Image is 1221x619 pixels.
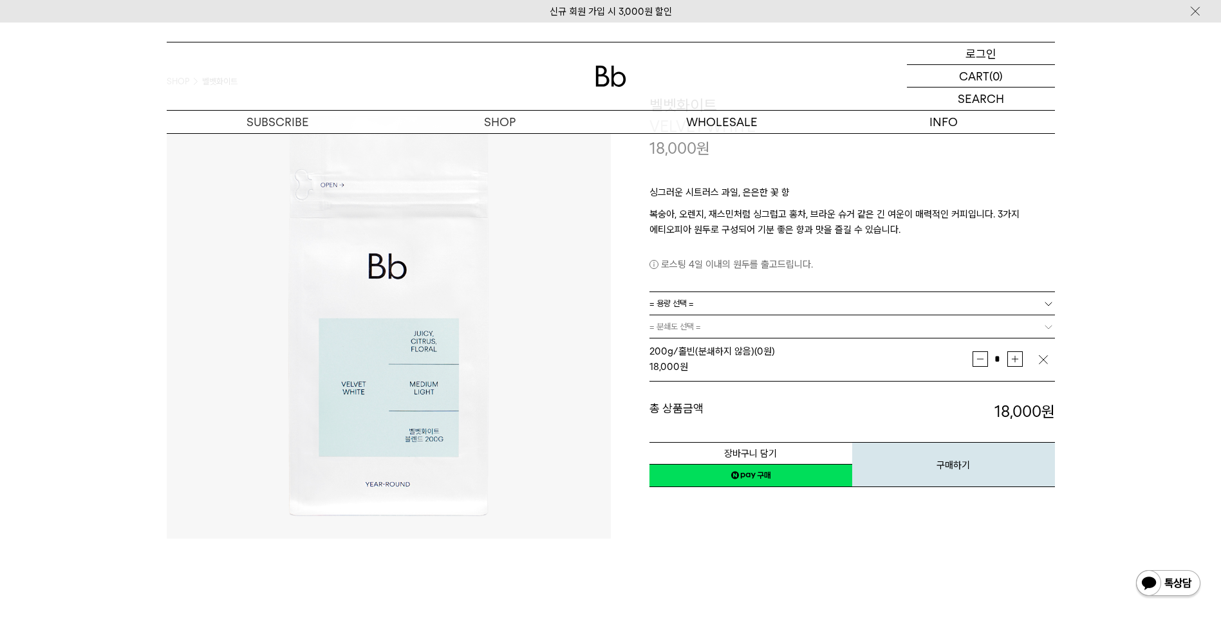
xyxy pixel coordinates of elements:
p: 싱그러운 시트러스 과일, 은은한 꽃 향 [649,185,1055,207]
p: (0) [989,65,1003,87]
p: 로그인 [965,42,996,64]
span: = 분쇄도 선택 = [649,315,701,338]
button: 구매하기 [852,442,1055,487]
b: 원 [1041,402,1055,421]
div: 원 [649,359,973,374]
p: 18,000 [649,138,710,160]
button: 장바구니 담기 [649,442,852,465]
p: 복숭아, 오렌지, 재스민처럼 싱그럽고 홍차, 브라운 슈거 같은 긴 여운이 매력적인 커피입니다. 3가지 에티오피아 원두로 구성되어 기분 좋은 향과 맛을 즐길 수 있습니다. [649,207,1055,237]
button: 증가 [1007,351,1023,367]
a: SUBSCRIBE [167,111,389,133]
p: WHOLESALE [611,111,833,133]
dt: 총 상품금액 [649,401,852,423]
strong: 18,000 [649,361,680,373]
img: 카카오톡 채널 1:1 채팅 버튼 [1135,569,1202,600]
strong: 18,000 [994,402,1055,421]
button: 감소 [973,351,988,367]
span: = 용량 선택 = [649,292,694,315]
span: 200g/홀빈(분쇄하지 않음) (0원) [649,346,775,357]
p: SEARCH [958,88,1004,110]
img: 벨벳화이트 [167,95,611,539]
span: 원 [696,139,710,158]
a: 신규 회원 가입 시 3,000원 할인 [550,6,672,17]
p: 로스팅 4일 이내의 원두를 출고드립니다. [649,257,1055,272]
img: 삭제 [1037,353,1050,366]
a: CART (0) [907,65,1055,88]
p: INFO [833,111,1055,133]
a: SHOP [389,111,611,133]
a: 새창 [649,464,852,487]
a: 로그인 [907,42,1055,65]
img: 로고 [595,66,626,87]
p: CART [959,65,989,87]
